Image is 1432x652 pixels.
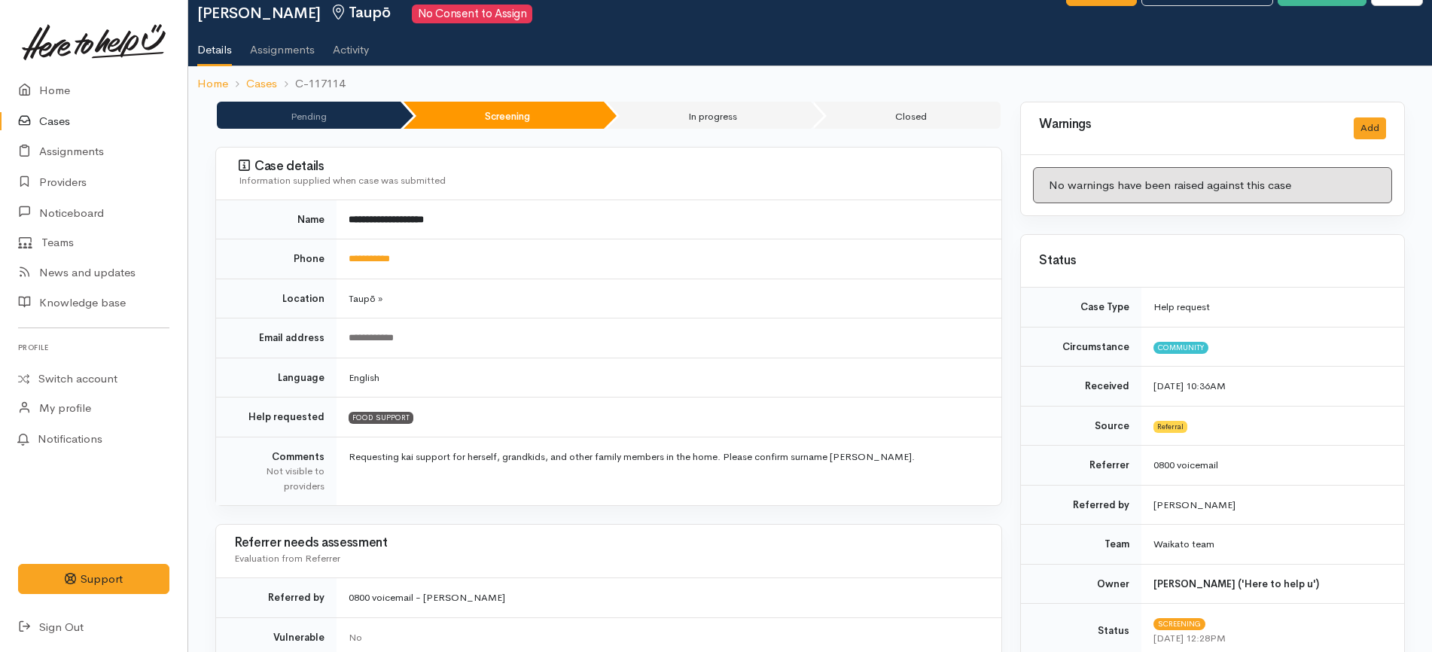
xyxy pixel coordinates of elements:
td: Referred by [1021,485,1141,525]
td: Referred by [216,578,337,618]
span: Taupō [330,3,391,22]
span: Community [1153,342,1208,354]
li: In progress [607,102,811,129]
li: Pending [217,102,401,129]
li: Screening [404,102,604,129]
td: Received [1021,367,1141,407]
td: Location [216,279,337,318]
time: [DATE] 10:36AM [1153,379,1226,392]
div: Information supplied when case was submitted [239,173,983,188]
td: Help request [1141,288,1404,327]
td: Case Type [1021,288,1141,327]
li: Closed [814,102,1001,129]
td: Circumstance [1021,327,1141,367]
span: Screening [1153,618,1205,630]
td: Phone [216,239,337,279]
td: Comments [216,437,337,505]
nav: breadcrumb [188,66,1432,102]
h2: [PERSON_NAME] [197,5,1066,23]
td: Help requested [216,398,337,437]
span: Evaluation from Referrer [234,552,340,565]
span: FOOD SUPPORT [349,412,413,424]
li: C-117114 [277,75,345,93]
span: Taupō » [349,292,382,305]
h3: Referrer needs assessment [234,536,983,550]
div: No warnings have been raised against this case [1033,167,1392,204]
h3: Warnings [1039,117,1336,132]
span: No Consent to Assign [412,5,532,23]
td: Referrer [1021,446,1141,486]
a: Activity [333,23,369,66]
td: Team [1021,525,1141,565]
td: Requesting kai support for herself, grandkids, and other family members in the home. Please confi... [337,437,1001,505]
td: [PERSON_NAME] [1141,485,1404,525]
b: [PERSON_NAME] ('Here to help u') [1153,577,1319,590]
a: Details [197,23,232,67]
td: 0800 voicemail - [PERSON_NAME] [337,578,1001,618]
button: Add [1354,117,1386,139]
td: Owner [1021,564,1141,604]
a: Cases [246,75,277,93]
h3: Status [1039,254,1386,268]
div: No [349,630,983,645]
span: Waikato team [1153,538,1214,550]
span: Referral [1153,421,1187,433]
td: English [337,358,1001,398]
button: Support [18,564,169,595]
div: [DATE] 12:28PM [1153,631,1386,646]
td: Language [216,358,337,398]
td: Email address [216,318,337,358]
a: Home [197,75,228,93]
td: 0800 voicemail [1141,446,1404,486]
h6: Profile [18,337,169,358]
h3: Case details [239,159,983,174]
div: Not visible to providers [234,464,324,493]
td: Name [216,200,337,239]
td: Source [1021,406,1141,446]
a: Assignments [250,23,315,66]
